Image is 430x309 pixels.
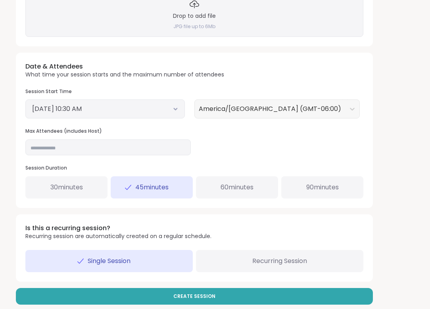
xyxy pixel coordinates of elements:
[32,104,178,114] button: [DATE] 10:30 AM
[50,183,83,192] span: 30 minutes
[252,256,307,266] span: Recurring Session
[25,128,191,135] h3: Max Attendees (includes Host)
[135,183,169,192] span: 45 minutes
[25,62,224,71] h3: Date & Attendees
[173,12,216,20] h3: Drop to add file
[88,256,131,266] span: Single Session
[25,224,211,233] h3: Is this a recurring session?
[25,165,363,172] h3: Session Duration
[25,233,211,240] p: Recurring session are automatically created on a regular schedule.
[16,288,373,305] button: Create Session
[173,293,215,300] span: Create Session
[221,183,253,192] span: 60 minutes
[25,88,185,95] h3: Session Start Time
[173,23,215,30] h4: JPG file up to 6Mb
[306,183,339,192] span: 90 minutes
[25,71,224,79] p: What time your session starts and the maximum number of attendees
